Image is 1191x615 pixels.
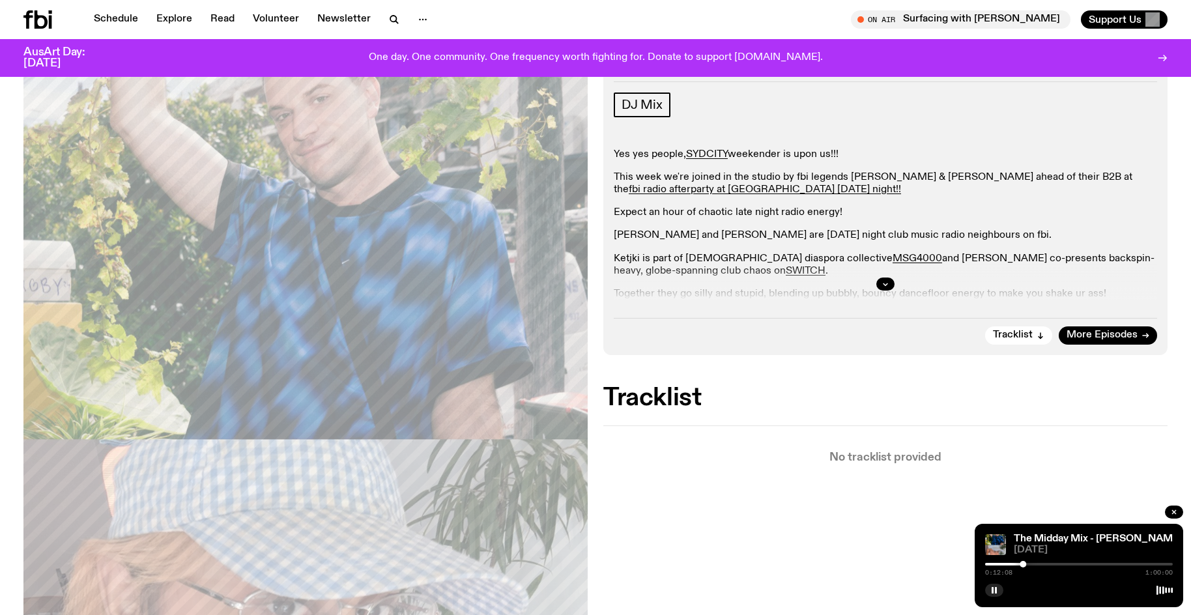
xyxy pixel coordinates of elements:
[993,330,1033,340] span: Tracklist
[893,253,942,264] a: MSG4000
[614,207,1157,219] p: Expect an hour of chaotic late night radio energy!
[1089,14,1141,25] span: Support Us
[614,171,1157,196] p: This week we're joined in the studio by fbi legends [PERSON_NAME] & [PERSON_NAME] ahead of their ...
[985,569,1012,576] span: 0:12:08
[1145,569,1173,576] span: 1:00:00
[603,386,1168,410] h2: Tracklist
[614,229,1157,242] p: [PERSON_NAME] and [PERSON_NAME] are [DATE] night club music radio neighbours on fbi.
[1067,330,1138,340] span: More Episodes
[614,149,1157,161] p: Yes yes people, weekender is upon us!!!
[622,98,663,112] span: DJ Mix
[614,93,670,117] a: DJ Mix
[985,326,1052,345] button: Tracklist
[203,10,242,29] a: Read
[603,452,1168,463] p: No tracklist provided
[149,10,200,29] a: Explore
[245,10,307,29] a: Volunteer
[369,52,823,64] p: One day. One community. One frequency worth fighting for. Donate to support [DOMAIN_NAME].
[851,10,1070,29] button: On AirSurfacing with [PERSON_NAME]
[86,10,146,29] a: Schedule
[629,184,901,195] a: fbi radio afterparty at [GEOGRAPHIC_DATA] [DATE] night!!
[1014,545,1173,555] span: [DATE]
[309,10,379,29] a: Newsletter
[686,149,728,160] a: SYDCITY
[23,47,107,69] h3: AusArt Day: [DATE]
[614,253,1157,278] p: Ketjki is part of [DEMOGRAPHIC_DATA] diaspora collective and [PERSON_NAME] co-presents backspin-h...
[1081,10,1168,29] button: Support Us
[1059,326,1157,345] a: More Episodes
